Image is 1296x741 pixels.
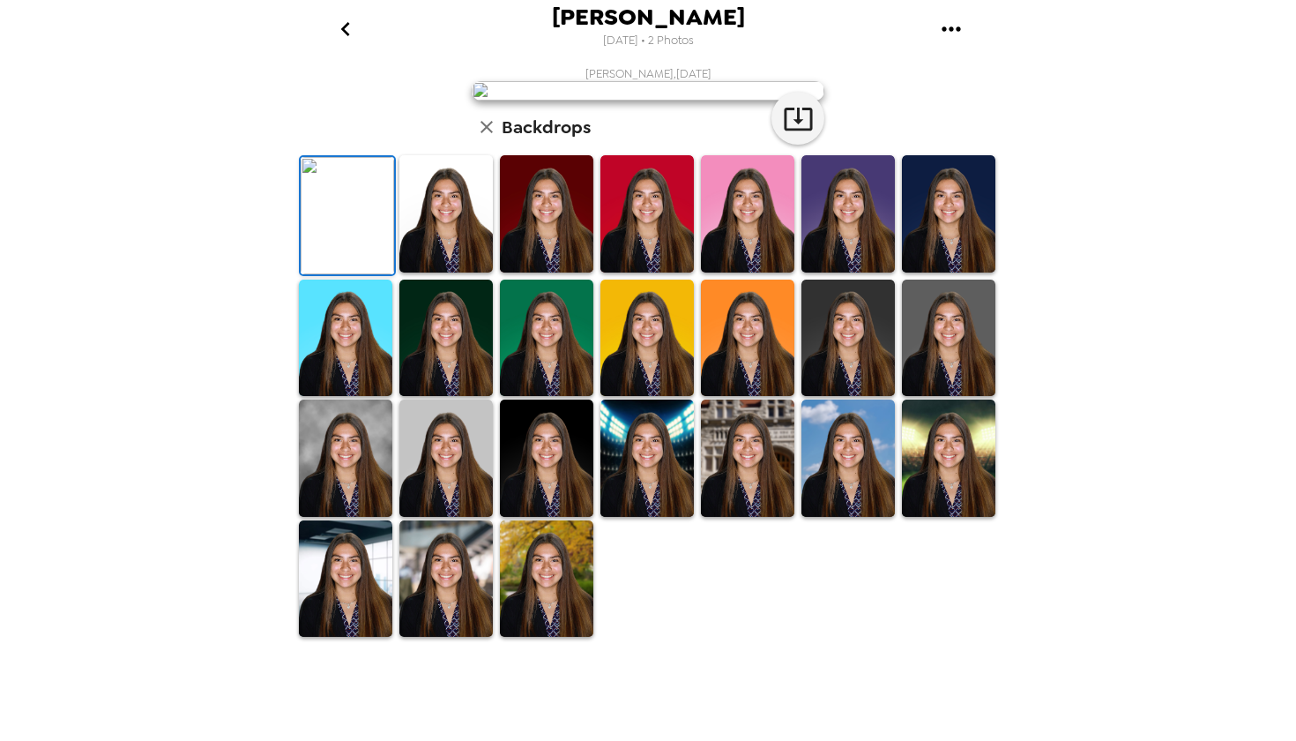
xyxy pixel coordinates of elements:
span: [PERSON_NAME] [552,5,745,29]
span: [PERSON_NAME] , [DATE] [585,66,711,81]
img: Original [301,157,394,274]
img: user [472,81,824,101]
span: [DATE] • 2 Photos [603,29,694,53]
h6: Backdrops [502,113,591,141]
